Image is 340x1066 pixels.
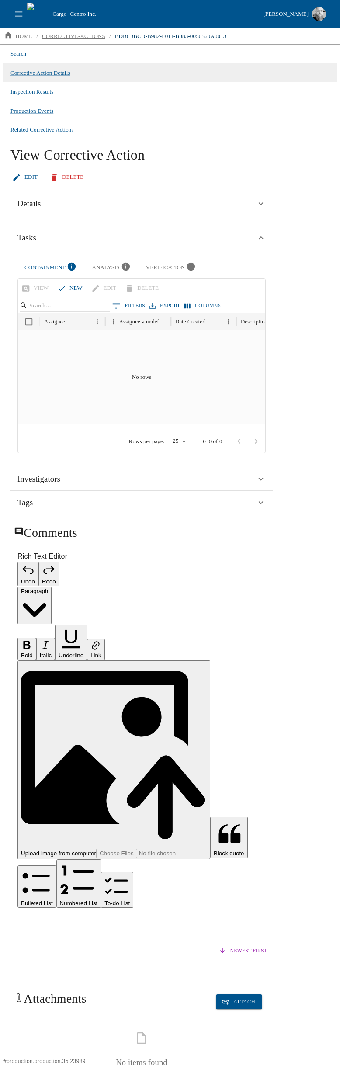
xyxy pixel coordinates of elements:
[10,124,74,136] a: Related Corrective Actions
[17,231,36,244] span: Tasks
[17,551,266,562] label: Rich Text Editor
[203,438,222,445] p: 0–0 of 0
[264,9,309,19] div: [PERSON_NAME]
[10,192,273,215] div: Details
[30,299,98,312] input: Search…
[36,32,38,41] li: /
[66,316,78,328] button: Sort
[111,29,230,43] a: BDBC3BCD-B982-F011-B883-0050560A0013
[168,435,189,448] div: 25
[175,319,205,325] div: Date Created
[10,49,26,58] span: Search
[10,67,70,79] a: Corrective Action Details
[40,652,52,659] span: Italic
[101,872,133,908] button: To-do List
[27,3,49,25] img: cargo logo
[110,299,147,313] button: Show filters
[21,850,96,857] span: Upload image from computer
[10,146,330,170] h1: View Corrective Action
[21,588,48,594] span: Paragraph
[147,299,182,312] button: Export
[56,859,101,908] button: Numbered List
[206,316,218,328] button: Sort
[115,32,226,41] p: BDBC3BCD-B982-F011-B883-0050560A0013
[182,299,223,312] button: Select columns
[55,625,87,660] button: Underline
[24,526,77,539] span: Comments
[108,316,119,328] button: Menu
[10,222,273,253] div: Tasks
[312,7,326,21] img: Profile image
[42,578,56,585] span: Redo
[260,4,330,24] button: [PERSON_NAME]
[129,438,165,445] p: Rows per page:
[217,944,269,957] button: Reverse sort order
[109,32,111,41] li: /
[17,197,41,210] span: Details
[17,472,60,486] span: Investigators
[17,562,38,586] button: Undo
[49,10,260,18] div: Cargo -
[17,865,56,908] button: Bulleted List
[10,125,74,134] span: Related Corrective Actions
[17,562,266,908] div: Editor toolbar
[10,105,53,117] a: Production Events
[87,639,104,660] button: Link
[17,587,52,624] button: Paragraph, Heading
[15,32,32,41] p: home
[20,299,110,314] div: Search
[90,652,101,659] span: Link
[17,660,210,859] button: Upload image from computer
[21,652,33,659] span: Bold
[70,10,96,17] span: Centro Inc.
[91,316,103,328] button: Menu
[92,262,132,274] div: Analysis
[38,29,109,43] a: corrective-actions
[10,86,53,98] a: Inspection Results
[10,467,273,491] div: Investigators
[146,262,198,274] div: Verification
[10,6,27,22] button: open drawer
[48,170,87,185] button: Delete
[36,638,55,660] button: Italic
[14,991,86,1007] h2: Attachments
[210,817,248,858] button: Block quote
[119,319,167,325] div: Assignee » undefined
[44,319,65,325] div: Assignee
[10,48,26,60] a: Search
[214,850,244,857] span: Block quote
[17,496,33,509] span: Tags
[60,900,98,906] span: Numbered List
[18,330,266,424] div: No rows
[42,32,105,41] p: corrective-actions
[24,262,78,274] div: Containment
[17,638,36,660] button: Bold
[10,253,273,461] div: Tasks
[10,87,53,96] span: Inspection Results
[10,170,41,185] a: Edit
[17,915,266,926] div: Rich Text Editor. Editing area: main. Press Alt+0 for help.
[216,994,262,1010] button: Attach
[21,900,53,906] span: Bulleted List
[56,281,86,296] button: new
[222,316,234,328] button: Menu
[10,69,70,77] span: Corrective Action Details
[104,900,130,906] span: To-do List
[10,491,273,514] div: Tags
[38,562,59,586] button: Redo
[10,107,53,115] span: Production Events
[59,652,83,659] span: Underline
[21,578,35,585] span: Undo
[241,319,267,325] div: Description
